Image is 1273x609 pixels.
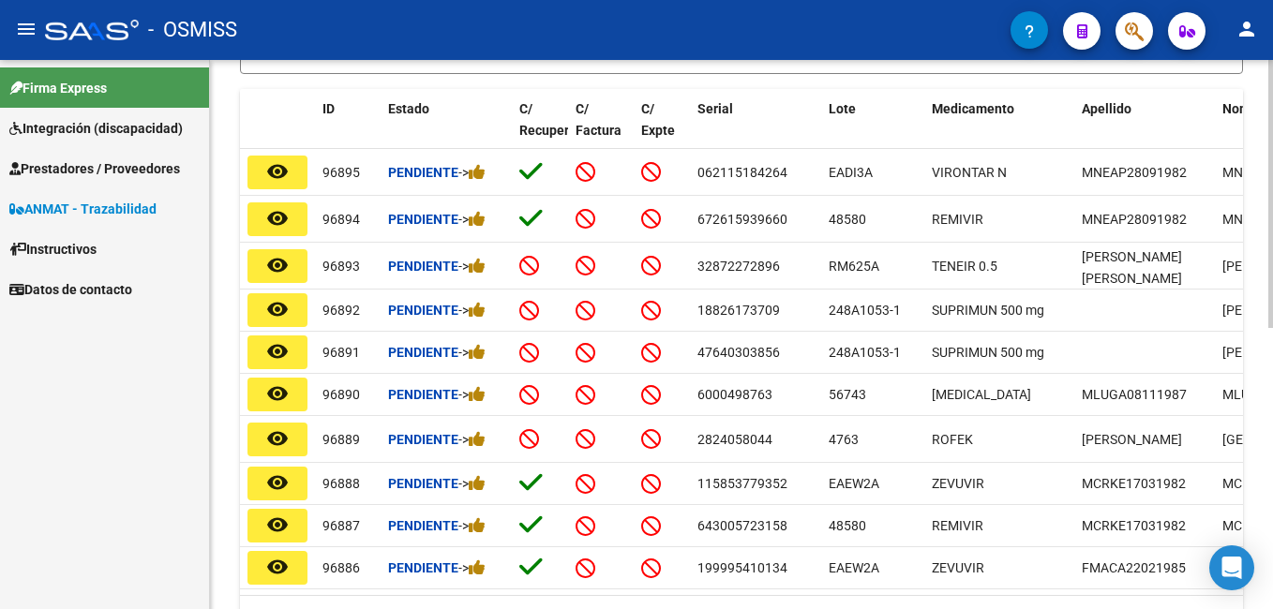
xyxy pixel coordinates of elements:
[1082,387,1187,402] span: MLUGA08111987
[15,18,37,40] mat-icon: menu
[697,101,733,116] span: Serial
[388,432,458,447] strong: Pendiente
[266,207,289,230] mat-icon: remove_red_eye
[697,387,772,402] span: 6000498763
[458,387,486,402] span: ->
[9,279,132,300] span: Datos de contacto
[388,345,458,360] strong: Pendiente
[932,560,984,575] span: ZEVUVIR
[697,560,787,575] span: 199995410134
[1236,18,1258,40] mat-icon: person
[458,165,486,180] span: ->
[322,259,360,274] span: 96893
[9,118,183,139] span: Integración (discapacidad)
[932,212,983,227] span: REMIVIR
[266,340,289,363] mat-icon: remove_red_eye
[697,212,787,227] span: 672615939660
[388,212,458,227] strong: Pendiente
[932,165,1007,180] span: VIRONTAR N
[322,432,360,447] span: 96889
[932,345,1044,360] span: SUPRIMUN 500 mg
[322,560,360,575] span: 96886
[458,212,486,227] span: ->
[1082,476,1186,491] span: MCRKE17031982
[322,518,360,533] span: 96887
[458,259,486,274] span: ->
[697,432,772,447] span: 2824058044
[829,387,866,402] span: 56743
[829,101,856,116] span: Lote
[388,476,458,491] strong: Pendiente
[932,387,1031,402] span: [MEDICAL_DATA]
[388,518,458,533] strong: Pendiente
[1082,249,1182,286] span: [PERSON_NAME] [PERSON_NAME]
[381,89,512,171] datatable-header-cell: Estado
[9,78,107,98] span: Firma Express
[322,212,360,227] span: 96894
[458,476,486,491] span: ->
[9,239,97,260] span: Instructivos
[322,303,360,318] span: 96892
[634,89,690,171] datatable-header-cell: C/ Expte
[266,160,289,183] mat-icon: remove_red_eye
[1222,101,1270,116] span: Nombre
[266,382,289,405] mat-icon: remove_red_eye
[690,89,821,171] datatable-header-cell: Serial
[512,89,568,171] datatable-header-cell: C/ Recupero
[1082,212,1187,227] span: MNEAP28091982
[266,254,289,276] mat-icon: remove_red_eye
[458,518,486,533] span: ->
[458,303,486,318] span: ->
[266,298,289,320] mat-icon: remove_red_eye
[388,387,458,402] strong: Pendiente
[266,471,289,494] mat-icon: remove_red_eye
[932,303,1044,318] span: SUPRIMUN 500 mg
[576,101,622,138] span: C/ Factura
[266,427,289,450] mat-icon: remove_red_eye
[266,556,289,578] mat-icon: remove_red_eye
[1209,545,1254,590] div: Open Intercom Messenger
[829,165,873,180] span: EADI3A
[388,165,458,180] strong: Pendiente
[322,101,335,116] span: ID
[641,101,675,138] span: C/ Expte
[829,259,879,274] span: RM625A
[932,476,984,491] span: ZEVUVIR
[932,101,1014,116] span: Medicamento
[829,345,901,360] span: 248A1053-1
[697,303,780,318] span: 18826173709
[1082,165,1187,180] span: MNEAP28091982
[697,476,787,491] span: 115853779352
[1082,101,1131,116] span: Apellido
[697,259,780,274] span: 32872272896
[388,303,458,318] strong: Pendiente
[1082,432,1182,447] span: [PERSON_NAME]
[932,518,983,533] span: REMIVIR
[697,165,787,180] span: 062115184264
[829,432,859,447] span: 4763
[458,560,486,575] span: ->
[266,513,289,536] mat-icon: remove_red_eye
[829,560,879,575] span: EAEW2A
[388,101,429,116] span: Estado
[458,345,486,360] span: ->
[1074,89,1215,171] datatable-header-cell: Apellido
[924,89,1074,171] datatable-header-cell: Medicamento
[9,158,180,179] span: Prestadores / Proveedores
[1082,518,1186,533] span: MCRKE17031982
[932,432,973,447] span: ROFEK
[322,345,360,360] span: 96891
[829,518,866,533] span: 48580
[697,518,787,533] span: 643005723158
[9,199,157,219] span: ANMAT - Trazabilidad
[322,165,360,180] span: 96895
[148,9,237,51] span: - OSMISS
[1082,560,1186,575] span: FMACA22021985
[697,345,780,360] span: 47640303856
[322,476,360,491] span: 96888
[821,89,924,171] datatable-header-cell: Lote
[458,432,486,447] span: ->
[388,259,458,274] strong: Pendiente
[568,89,634,171] datatable-header-cell: C/ Factura
[388,560,458,575] strong: Pendiente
